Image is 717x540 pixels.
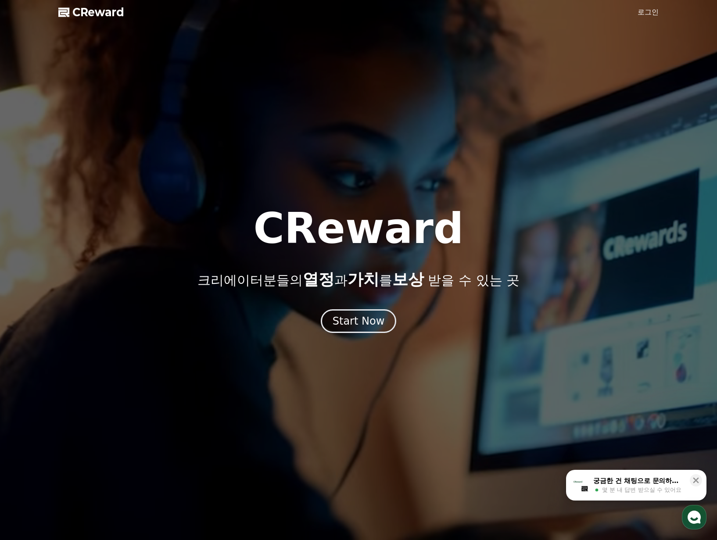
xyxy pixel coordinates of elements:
div: Start Now [333,314,385,328]
span: 설정 [136,291,146,298]
span: 열정 [303,270,334,288]
span: CReward [72,5,124,19]
a: Start Now [321,318,397,326]
span: 홈 [28,291,33,298]
button: Start Now [321,309,397,333]
a: 설정 [113,278,168,300]
span: 가치 [348,270,379,288]
a: 로그인 [638,7,659,18]
a: 홈 [3,278,58,300]
span: 대화 [80,292,91,299]
a: 대화 [58,278,113,300]
span: 보상 [392,270,424,288]
h1: CReward [253,207,463,250]
p: 크리에이터분들의 과 를 받을 수 있는 곳 [197,271,520,288]
a: CReward [58,5,124,19]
